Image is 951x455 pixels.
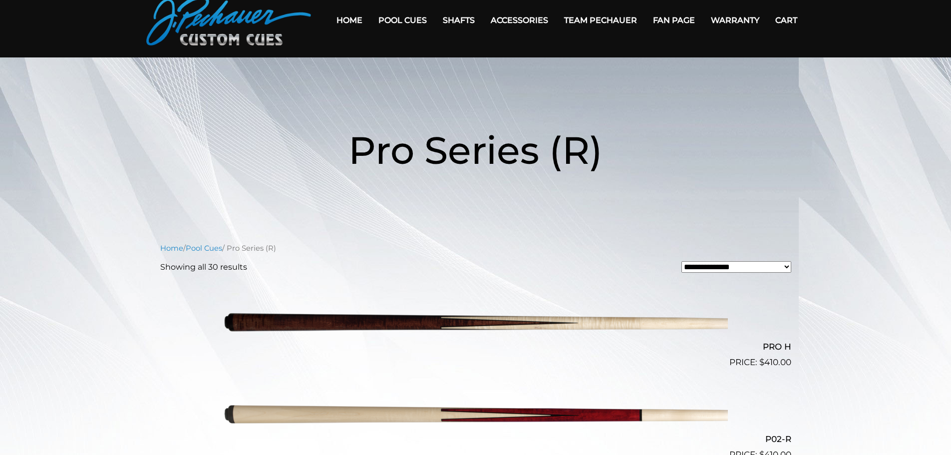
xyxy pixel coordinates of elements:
[370,7,435,33] a: Pool Cues
[767,7,805,33] a: Cart
[703,7,767,33] a: Warranty
[160,261,247,273] p: Showing all 30 results
[186,244,222,253] a: Pool Cues
[556,7,645,33] a: Team Pechauer
[483,7,556,33] a: Accessories
[160,430,791,448] h2: P02-R
[160,281,791,369] a: PRO H $410.00
[759,357,791,367] bdi: 410.00
[681,261,791,273] select: Shop order
[160,244,183,253] a: Home
[160,338,791,356] h2: PRO H
[348,127,603,173] span: Pro Series (R)
[224,281,728,365] img: PRO H
[328,7,370,33] a: Home
[759,357,764,367] span: $
[435,7,483,33] a: Shafts
[645,7,703,33] a: Fan Page
[160,243,791,254] nav: Breadcrumb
